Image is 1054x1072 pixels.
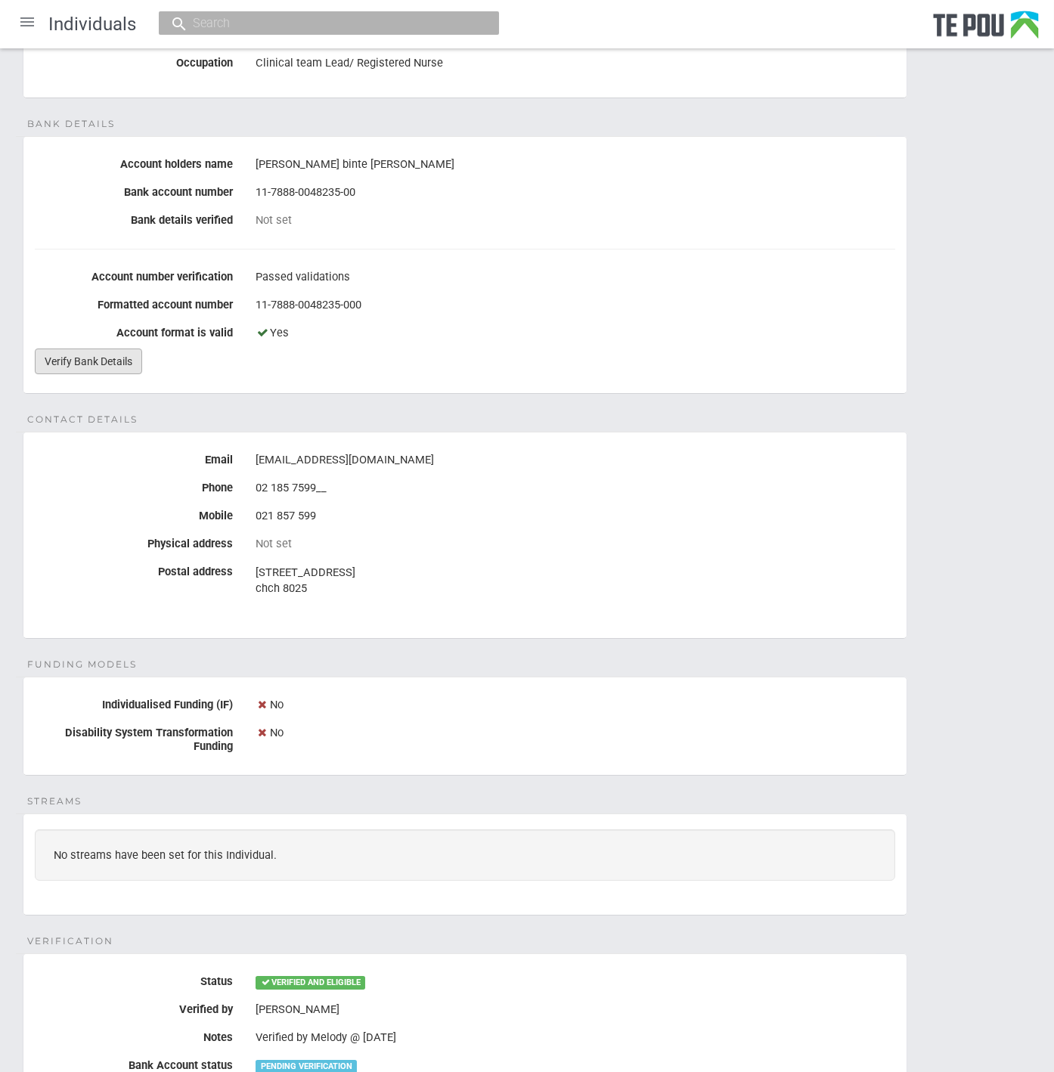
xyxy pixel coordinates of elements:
label: Account holders name [23,152,244,171]
div: Verified by Melody @ [DATE] [256,1025,895,1051]
address: [STREET_ADDRESS] chch 8025 [256,565,895,596]
label: Bank details verified [23,208,244,227]
div: 02 185 7599__ [256,476,895,501]
div: No [256,692,895,718]
label: Phone [23,476,244,494]
div: Clinical team Lead/ Registered Nurse [256,51,895,76]
div: No streams have been set for this Individual. [35,829,895,881]
label: Formatted account number [23,293,244,311]
label: Account format is valid [23,321,244,339]
label: Individualised Funding (IF) [23,692,244,711]
label: Verified by [23,997,244,1016]
label: Postal address [23,559,244,578]
div: No [256,720,895,746]
label: Notes [23,1025,244,1044]
input: Search [188,15,454,31]
div: 021 857 599 [256,503,895,529]
label: Disability System Transformation Funding [23,720,244,754]
span: Funding Models [27,658,137,671]
span: Contact details [27,413,138,426]
label: Mobile [23,503,244,522]
div: [PERSON_NAME] binte [PERSON_NAME] [256,152,895,178]
label: Account number verification [23,265,244,283]
label: Status [23,969,244,988]
label: Bank account number [23,180,244,199]
div: Passed validations [256,265,895,290]
div: Not set [256,213,895,227]
a: Verify Bank Details [35,349,142,374]
div: [EMAIL_ADDRESS][DOMAIN_NAME] [256,448,895,473]
span: Verification [27,934,113,948]
div: 11-7888-0048235-00 [256,180,895,206]
span: Streams [27,795,82,808]
label: Occupation [23,51,244,70]
div: VERIFIED AND ELIGIBLE [256,976,365,990]
span: Bank details [27,117,115,131]
div: [PERSON_NAME] [256,997,895,1023]
label: Bank Account status [23,1053,244,1072]
label: Email [23,448,244,466]
label: Physical address [23,531,244,550]
div: Yes [256,321,895,346]
div: Not set [256,537,895,550]
div: 11-7888-0048235-000 [256,293,895,318]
